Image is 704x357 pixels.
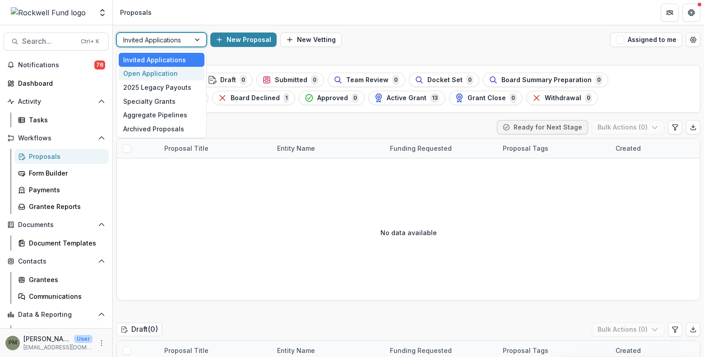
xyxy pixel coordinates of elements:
[686,322,700,337] button: Export table data
[4,131,109,145] button: Open Workflows
[159,346,214,355] div: Proposal Title
[256,73,324,87] button: Submitted0
[14,182,109,197] a: Payments
[116,323,162,336] h2: Draft ( 0 )
[29,238,102,248] div: Document Templates
[29,202,102,211] div: Grantee Reports
[368,91,445,105] button: Active Grant13
[610,32,682,47] button: Assigned to me
[18,98,94,106] span: Activity
[22,37,75,46] span: Search...
[545,94,581,102] span: Withdrawal
[592,322,664,337] button: Bulk Actions (0)
[387,94,426,102] span: Active Grant
[231,94,280,102] span: Board Declined
[119,67,204,81] div: Open Application
[11,7,86,18] img: Rockwell Fund logo
[96,338,107,348] button: More
[14,325,109,340] a: Dashboard
[497,139,610,158] div: Proposal Tags
[29,115,102,125] div: Tasks
[384,139,497,158] div: Funding Requested
[9,340,17,346] div: Patrick Moreno-Covington
[210,32,277,47] button: New Proposal
[29,152,102,161] div: Proposals
[427,76,463,84] span: Docket Set
[14,199,109,214] a: Grantee Reports
[509,93,517,103] span: 0
[592,120,664,134] button: Bulk Actions (0)
[409,73,479,87] button: Docket Set0
[449,91,523,105] button: Grant Close0
[120,8,152,17] div: Proposals
[585,93,592,103] span: 0
[14,272,109,287] a: Grantees
[202,73,253,87] button: Draft0
[79,37,101,46] div: Ctrl + K
[668,322,682,337] button: Edit table settings
[159,139,272,158] div: Proposal Title
[14,149,109,164] a: Proposals
[275,76,307,84] span: Submitted
[18,79,102,88] div: Dashboard
[29,185,102,195] div: Payments
[18,311,94,319] span: Data & Reporting
[430,93,440,103] span: 13
[497,144,554,153] div: Proposal Tags
[18,221,94,229] span: Documents
[311,75,318,85] span: 0
[4,307,109,322] button: Open Data & Reporting
[4,76,109,91] a: Dashboard
[119,53,204,67] div: Invited Applications
[497,120,588,134] button: Ready for Next Stage
[14,166,109,181] a: Form Builder
[283,93,289,103] span: 1
[526,91,598,105] button: Withdrawal0
[14,112,109,127] a: Tasks
[686,32,700,47] button: Open table manager
[501,76,592,84] span: Board Summary Preparation
[610,144,646,153] div: Created
[4,58,109,72] button: Notifications76
[119,80,204,94] div: 2025 Legacy Payouts
[272,139,384,158] div: Entity Name
[595,75,602,85] span: 0
[497,346,554,355] div: Proposal Tags
[352,93,359,103] span: 0
[14,236,109,250] a: Document Templates
[466,75,473,85] span: 0
[220,76,236,84] span: Draft
[272,346,320,355] div: Entity Name
[686,120,700,134] button: Export table data
[4,32,109,51] button: Search...
[119,108,204,122] div: Aggregate Pipelines
[610,346,646,355] div: Created
[18,258,94,265] span: Contacts
[346,76,389,84] span: Team Review
[384,144,457,153] div: Funding Requested
[240,75,247,85] span: 0
[661,4,679,22] button: Partners
[682,4,700,22] button: Get Help
[18,134,94,142] span: Workflows
[14,289,109,304] a: Communications
[317,94,348,102] span: Approved
[74,335,93,343] p: User
[23,334,70,343] p: [PERSON_NAME][GEOGRAPHIC_DATA]
[4,94,109,109] button: Open Activity
[468,94,506,102] span: Grant Close
[668,120,682,134] button: Edit table settings
[29,168,102,178] div: Form Builder
[18,61,94,69] span: Notifications
[119,122,204,136] div: Archived Proposals
[29,275,102,284] div: Grantees
[392,75,399,85] span: 0
[299,91,365,105] button: Approved0
[272,144,320,153] div: Entity Name
[119,94,204,108] div: Specialty Grants
[4,254,109,269] button: Open Contacts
